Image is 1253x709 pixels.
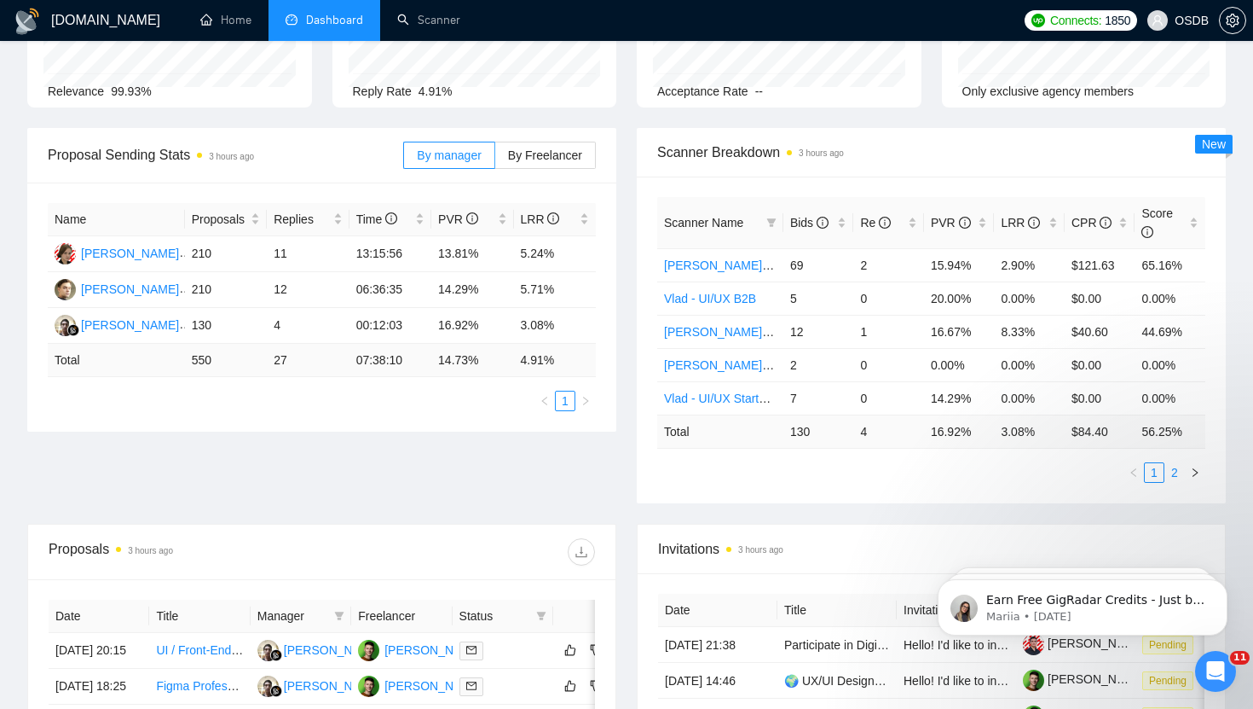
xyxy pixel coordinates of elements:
th: Replies [267,203,349,236]
td: 2 [783,348,854,381]
span: LRR [1001,216,1040,230]
td: [DATE] 14:46 [658,663,777,699]
span: New [1202,137,1226,151]
a: MI[PERSON_NAME] [257,642,382,656]
td: 4 [267,308,349,344]
span: filter [536,611,546,621]
td: 56.25 % [1135,415,1205,448]
td: 210 [185,272,267,308]
li: Next Page [575,391,596,411]
th: Manager [251,600,351,633]
span: info-circle [1100,217,1112,229]
button: like [560,640,580,660]
a: [PERSON_NAME] - UI/UX Fintech [664,325,847,339]
button: download [568,538,595,566]
td: 65.16% [1135,248,1205,282]
td: 0.00% [994,282,1065,315]
a: setting [1219,14,1246,27]
td: 5 [783,282,854,315]
img: MI [257,676,279,697]
td: 0.00% [1135,282,1205,315]
button: setting [1219,7,1246,34]
button: right [575,391,596,411]
div: [PERSON_NAME] [284,641,382,660]
a: Pending [1142,673,1200,687]
span: right [580,396,591,406]
span: filter [533,603,550,629]
th: Title [777,594,897,627]
span: Only exclusive agency members [962,84,1135,98]
span: By Freelancer [508,148,582,162]
img: MI [257,640,279,661]
td: [DATE] 21:38 [658,627,777,663]
time: 3 hours ago [128,546,173,555]
span: Status [459,607,529,625]
th: Invitation Letter [897,594,1016,627]
span: Score [1141,206,1173,239]
td: 13.81% [431,236,513,272]
a: Vlad - UI/UX Startups [664,392,778,405]
span: user [1152,15,1163,26]
a: [PERSON_NAME] [1023,672,1146,686]
span: info-circle [959,217,971,229]
span: dashboard [286,14,297,26]
a: DA[PERSON_NAME] [55,282,179,295]
a: BH[PERSON_NAME] [358,678,482,692]
span: info-circle [879,217,891,229]
a: BH[PERSON_NAME] [358,642,482,656]
div: Proposals [49,538,322,566]
span: Reply Rate [353,84,412,98]
td: 4 [853,415,924,448]
span: filter [331,603,348,629]
a: 2 [1165,463,1184,482]
td: 13:15:56 [349,236,431,272]
span: filter [766,218,777,228]
th: Date [658,594,777,627]
a: 1 [1145,463,1163,482]
li: 2 [1164,462,1185,483]
th: Freelancer [351,600,452,633]
td: 4.91 % [514,344,597,377]
td: 130 [783,415,854,448]
div: [PERSON_NAME] [284,677,382,695]
td: 07:38:10 [349,344,431,377]
span: download [569,545,594,559]
span: Scanner Name [664,216,743,230]
span: PVR [931,216,971,230]
iframe: Intercom live chat [1195,651,1236,692]
td: 14.29% [431,272,513,308]
span: Relevance [48,84,104,98]
td: 2.90% [994,248,1065,282]
span: right [1190,468,1200,478]
span: 11 [1230,651,1250,665]
td: 16.92% [431,308,513,344]
a: UI / Front-End Designer to create a Dashboard / HUD in [GEOGRAPHIC_DATA] [156,643,580,657]
span: dislike [590,679,602,693]
button: dislike [586,676,606,696]
span: filter [763,210,780,235]
span: info-circle [1028,217,1040,229]
td: 0 [853,348,924,381]
img: c16pGwGrh3ocwXKs_QLemoNvxF5hxZwYyk4EQ7X_OQYVbd2jgSzNEOmhmNm2noYs8N [1023,670,1044,691]
a: homeHome [200,13,251,27]
span: Dashboard [306,13,363,27]
td: [DATE] 18:25 [49,669,149,705]
span: info-circle [547,212,559,224]
td: 0 [853,282,924,315]
div: [PERSON_NAME] [384,677,482,695]
th: Name [48,203,185,236]
span: filter [334,611,344,621]
button: left [534,391,555,411]
td: 0 [853,381,924,415]
span: like [564,643,576,657]
img: upwork-logo.png [1031,14,1045,27]
span: LRR [521,212,560,226]
td: 15.94% [924,248,995,282]
span: 4.91% [419,84,453,98]
td: [DATE] 20:15 [49,633,149,669]
a: Vlad - UI/UX B2B [664,292,756,305]
span: Time [356,212,397,226]
td: Total [657,415,783,448]
td: 210 [185,236,267,272]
